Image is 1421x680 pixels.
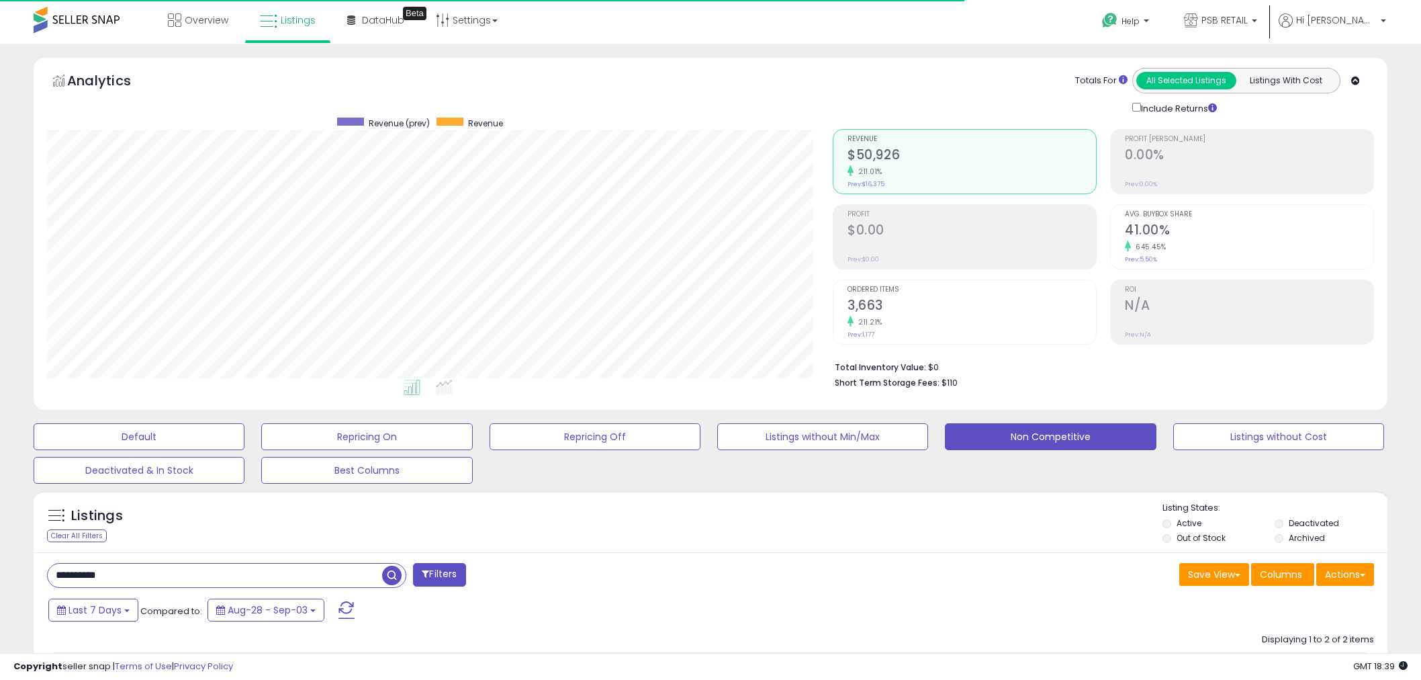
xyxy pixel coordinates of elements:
[847,331,874,339] small: Prev: 1,177
[1125,222,1373,241] h2: 41.00%
[835,377,939,388] b: Short Term Storage Fees:
[847,286,1096,294] span: Ordered Items
[717,423,928,450] button: Listings without Min/Max
[854,167,882,177] small: 211.01%
[281,13,316,27] span: Listings
[1125,255,1157,263] small: Prev: 5.50%
[1201,13,1248,27] span: PSB RETAIL
[1177,532,1226,544] label: Out of Stock
[1289,532,1325,544] label: Archived
[1125,136,1373,143] span: Profit [PERSON_NAME]
[1125,180,1157,188] small: Prev: 0.00%
[847,255,879,263] small: Prev: $0.00
[68,603,122,617] span: Last 7 Days
[468,118,503,129] span: Revenue
[835,362,926,373] b: Total Inventory Value:
[1131,242,1166,252] small: 645.45%
[942,376,958,389] span: $110
[1121,15,1140,27] span: Help
[490,423,700,450] button: Repricing Off
[1125,147,1373,165] h2: 0.00%
[835,358,1364,374] li: $0
[847,180,884,188] small: Prev: $16,375
[115,660,172,673] a: Terms of Use
[174,660,233,673] a: Privacy Policy
[71,507,123,525] h5: Listings
[403,7,426,20] div: Tooltip anchor
[1162,502,1387,515] p: Listing States:
[1125,298,1373,316] h2: N/A
[1136,72,1236,89] button: All Selected Listings
[945,423,1156,450] button: Non Competitive
[362,13,404,27] span: DataHub
[1122,100,1233,116] div: Include Returns
[847,298,1096,316] h2: 3,663
[1353,660,1408,673] span: 2025-09-11 18:39 GMT
[1316,563,1374,586] button: Actions
[1177,517,1201,529] label: Active
[1075,75,1128,87] div: Totals For
[67,71,157,93] h5: Analytics
[1125,286,1373,294] span: ROI
[261,457,472,484] button: Best Columns
[185,13,228,27] span: Overview
[847,222,1096,241] h2: $0.00
[1125,331,1151,339] small: Prev: N/A
[1125,211,1373,218] span: Avg. Buybox Share
[1173,423,1384,450] button: Listings without Cost
[1262,634,1374,646] div: Displaying 1 to 2 of 2 items
[1091,2,1162,44] a: Help
[1251,563,1314,586] button: Columns
[854,317,882,327] small: 211.21%
[228,603,308,617] span: Aug-28 - Sep-03
[1236,72,1336,89] button: Listings With Cost
[47,529,107,542] div: Clear All Filters
[48,599,138,622] button: Last 7 Days
[34,457,244,484] button: Deactivated & In Stock
[413,563,465,587] button: Filters
[847,147,1096,165] h2: $50,926
[261,423,472,450] button: Repricing On
[1296,13,1377,27] span: Hi [PERSON_NAME]
[208,599,324,622] button: Aug-28 - Sep-03
[1289,517,1339,529] label: Deactivated
[34,423,244,450] button: Default
[140,605,202,618] span: Compared to:
[847,211,1096,218] span: Profit
[13,660,62,673] strong: Copyright
[1260,568,1302,581] span: Columns
[847,136,1096,143] span: Revenue
[1179,563,1249,586] button: Save View
[13,661,233,673] div: seller snap | |
[1279,13,1386,44] a: Hi [PERSON_NAME]
[369,118,430,129] span: Revenue (prev)
[1101,12,1118,29] i: Get Help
